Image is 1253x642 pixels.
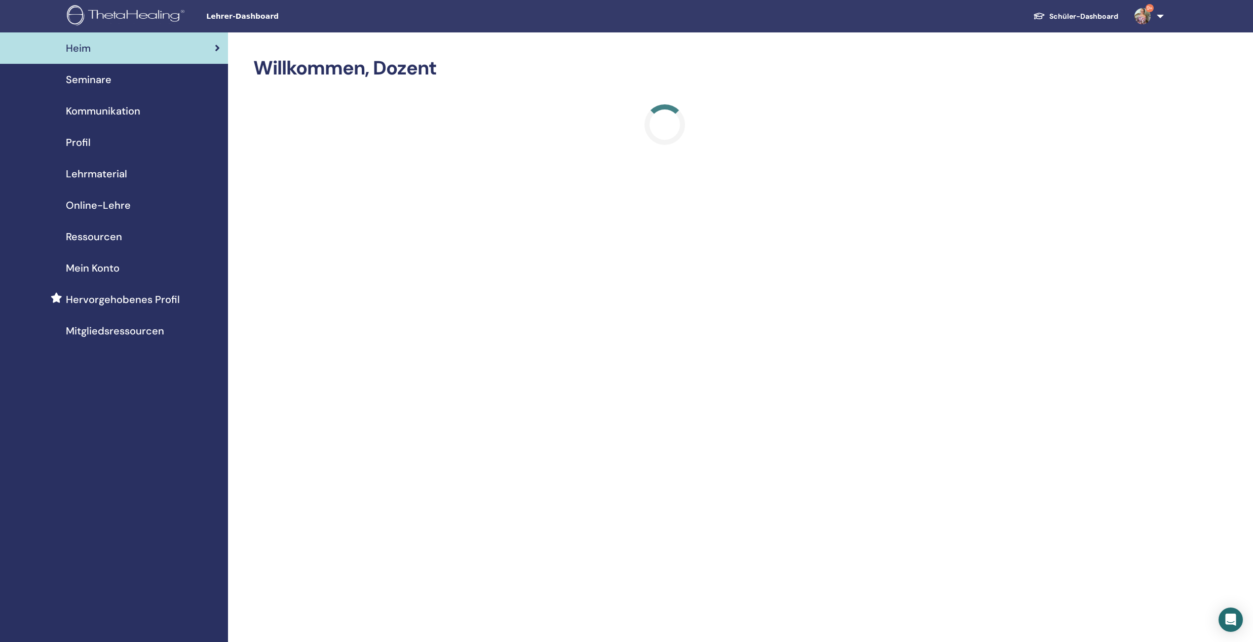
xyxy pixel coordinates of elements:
[66,72,111,87] span: Seminare
[1219,608,1243,632] div: Open Intercom Messenger
[67,5,188,28] img: logo.png
[66,323,164,338] span: Mitgliedsressourcen
[1033,12,1045,20] img: graduation-cap-white.svg
[66,198,131,213] span: Online-Lehre
[66,229,122,244] span: Ressourcen
[253,57,1077,80] h2: Willkommen, Dozent
[206,11,358,22] span: Lehrer-Dashboard
[66,292,180,307] span: Hervorgehobenes Profil
[66,260,120,276] span: Mein Konto
[1134,8,1151,24] img: default.jpg
[66,135,91,150] span: Profil
[1146,4,1154,12] span: 9+
[66,41,91,56] span: Heim
[66,166,127,181] span: Lehrmaterial
[66,103,140,119] span: Kommunikation
[1025,7,1126,26] a: Schüler-Dashboard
